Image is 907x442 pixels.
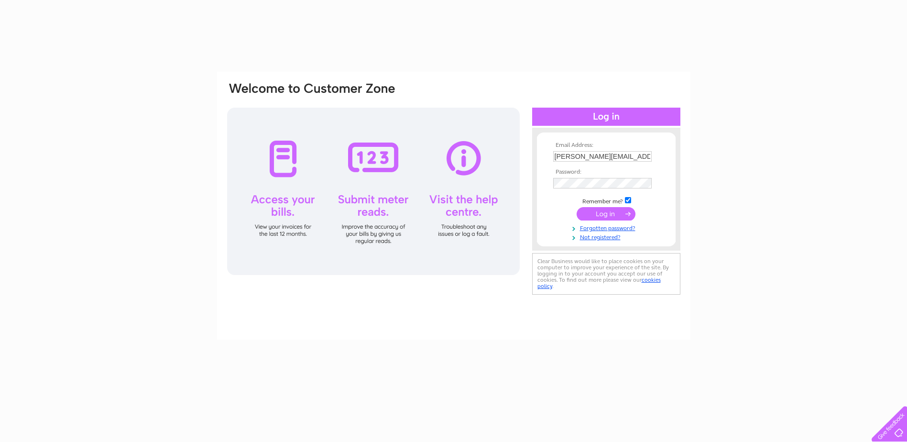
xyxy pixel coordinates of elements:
a: Forgotten password? [553,223,662,232]
th: Email Address: [551,142,662,149]
th: Password: [551,169,662,176]
a: cookies policy [537,276,661,289]
input: Submit [577,207,635,221]
td: Remember me? [551,196,662,205]
a: Not registered? [553,232,662,241]
div: Clear Business would like to place cookies on your computer to improve your experience of the sit... [532,253,680,295]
